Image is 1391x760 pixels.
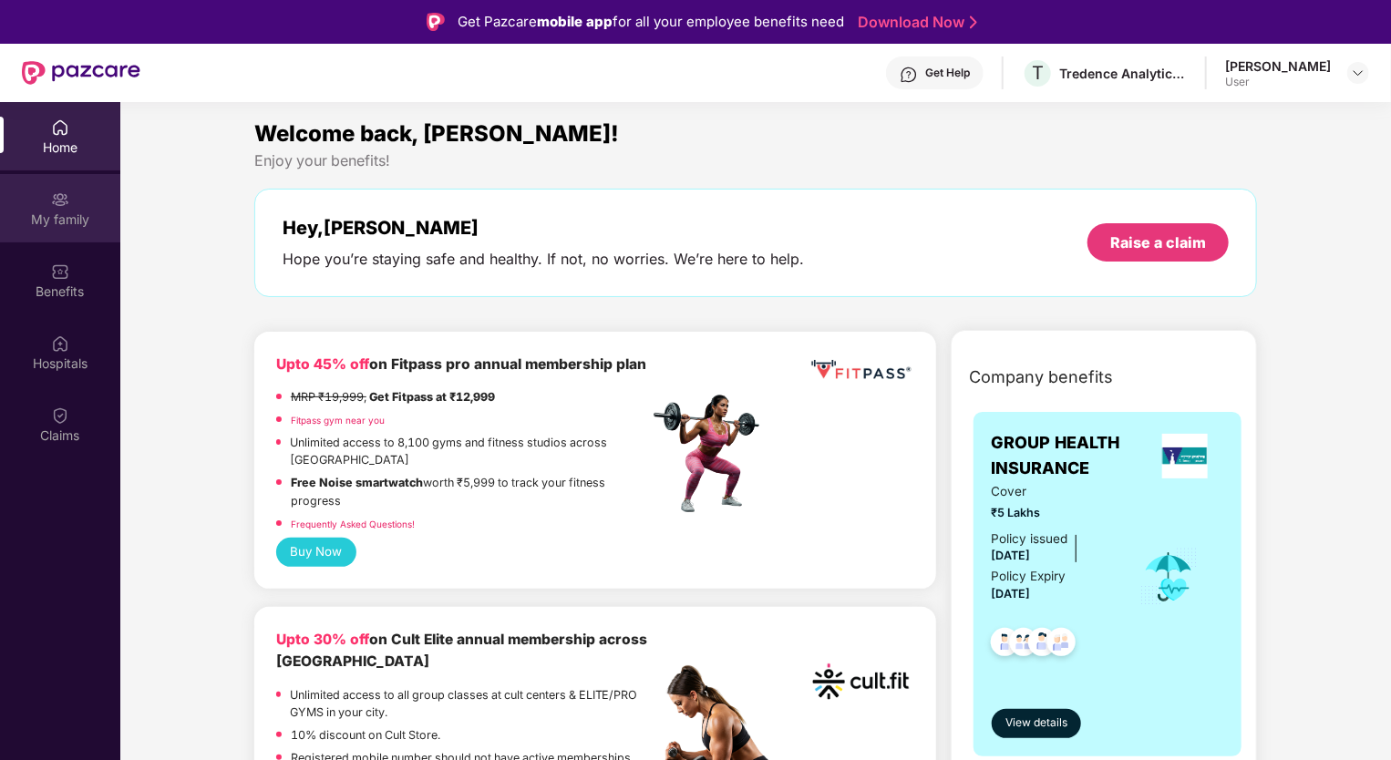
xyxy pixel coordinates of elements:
span: View details [1005,714,1067,732]
img: svg+xml;base64,PHN2ZyB4bWxucz0iaHR0cDovL3d3dy53My5vcmcvMjAwMC9zdmciIHdpZHRoPSI0OC45NDMiIGhlaWdodD... [1039,622,1084,667]
img: svg+xml;base64,PHN2ZyB4bWxucz0iaHR0cDovL3d3dy53My5vcmcvMjAwMC9zdmciIHdpZHRoPSI0OC45NDMiIGhlaWdodD... [1020,622,1065,667]
div: Enjoy your benefits! [254,151,1257,170]
span: T [1032,62,1044,84]
strong: Free Noise smartwatch [291,476,423,489]
span: GROUP HEALTH INSURANCE [992,430,1148,482]
img: Logo [427,13,445,31]
div: Get Pazcare for all your employee benefits need [458,11,844,33]
img: New Pazcare Logo [22,61,140,85]
img: svg+xml;base64,PHN2ZyBpZD0iSGVscC0zMngzMiIgeG1sbnM9Imh0dHA6Ly93d3cudzMub3JnLzIwMDAvc3ZnIiB3aWR0aD... [900,66,918,84]
img: svg+xml;base64,PHN2ZyBpZD0iSG9zcGl0YWxzIiB4bWxucz0iaHR0cDovL3d3dy53My5vcmcvMjAwMC9zdmciIHdpZHRoPS... [51,334,69,353]
img: cult.png [808,629,914,735]
p: Unlimited access to 8,100 gyms and fitness studios across [GEOGRAPHIC_DATA] [290,434,648,470]
p: 10% discount on Cult Store. [291,726,440,745]
a: Download Now [858,13,972,32]
strong: Get Fitpass at ₹12,999 [369,390,495,404]
img: insurerLogo [1162,434,1208,478]
span: [DATE] [992,587,1031,601]
a: Frequently Asked Questions! [291,519,415,529]
button: Buy Now [276,538,356,567]
img: fppp.png [808,354,914,386]
b: on Fitpass pro annual membership plan [276,355,646,373]
img: Stroke [970,13,977,32]
img: icon [1139,547,1199,607]
b: on Cult Elite annual membership across [GEOGRAPHIC_DATA] [276,631,647,670]
img: svg+xml;base64,PHN2ZyBpZD0iQ2xhaW0iIHhtbG5zPSJodHRwOi8vd3d3LnczLm9yZy8yMDAwL3N2ZyIgd2lkdGg9IjIwIi... [51,406,69,425]
div: [PERSON_NAME] [1225,57,1331,75]
p: worth ₹5,999 to track your fitness progress [291,474,648,510]
img: fpp.png [648,390,776,518]
img: svg+xml;base64,PHN2ZyB4bWxucz0iaHR0cDovL3d3dy53My5vcmcvMjAwMC9zdmciIHdpZHRoPSI0OC45MTUiIGhlaWdodD... [1002,622,1046,667]
img: svg+xml;base64,PHN2ZyB4bWxucz0iaHR0cDovL3d3dy53My5vcmcvMjAwMC9zdmciIHdpZHRoPSI0OC45NDMiIGhlaWdodD... [983,622,1027,667]
a: Fitpass gym near you [291,415,385,426]
p: Unlimited access to all group classes at cult centers & ELITE/PRO GYMS in your city. [290,686,648,723]
div: Policy issued [992,529,1068,549]
span: ₹5 Lakhs [992,504,1115,522]
div: Raise a claim [1110,232,1206,252]
span: [DATE] [992,549,1031,562]
img: svg+xml;base64,PHN2ZyB3aWR0aD0iMjAiIGhlaWdodD0iMjAiIHZpZXdCb3g9IjAgMCAyMCAyMCIgZmlsbD0ibm9uZSIgeG... [51,190,69,209]
img: svg+xml;base64,PHN2ZyBpZD0iSG9tZSIgeG1sbnM9Imh0dHA6Ly93d3cudzMub3JnLzIwMDAvc3ZnIiB3aWR0aD0iMjAiIG... [51,118,69,137]
span: Welcome back, [PERSON_NAME]! [254,120,619,147]
div: Hey, [PERSON_NAME] [283,217,804,239]
div: Policy Expiry [992,567,1066,586]
div: Get Help [925,66,970,80]
div: User [1225,75,1331,89]
span: Company benefits [970,365,1114,390]
b: Upto 45% off [276,355,369,373]
del: MRP ₹19,999, [291,390,366,404]
button: View details [992,709,1082,738]
span: Cover [992,482,1115,501]
b: Upto 30% off [276,631,369,648]
div: Hope you’re staying safe and healthy. If not, no worries. We’re here to help. [283,250,804,269]
strong: mobile app [537,13,613,30]
img: svg+xml;base64,PHN2ZyBpZD0iQmVuZWZpdHMiIHhtbG5zPSJodHRwOi8vd3d3LnczLm9yZy8yMDAwL3N2ZyIgd2lkdGg9Ij... [51,262,69,281]
img: svg+xml;base64,PHN2ZyBpZD0iRHJvcGRvd24tMzJ4MzIiIHhtbG5zPSJodHRwOi8vd3d3LnczLm9yZy8yMDAwL3N2ZyIgd2... [1351,66,1365,80]
div: Tredence Analytics Solutions Private Limited [1059,65,1187,82]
